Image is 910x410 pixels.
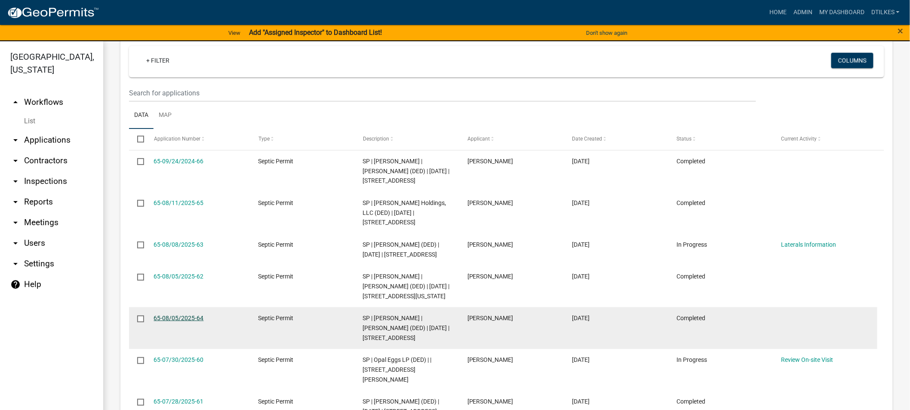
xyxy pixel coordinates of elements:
[676,398,705,405] span: Completed
[898,26,904,36] button: Close
[467,398,513,405] span: Brandon Morton
[363,315,450,341] span: SP | Hackfort, Karen | Koenigsberg, Dale (DED) | 08/11/2025 | 1439 230TH ST | Clive, IA 50325
[154,241,204,248] a: 65-08/08/2025-63
[773,129,877,150] datatable-header-cell: Current Activity
[467,315,513,321] span: Brandon Morton
[363,158,450,184] span: SP | Carroll, Jason B | Carroll, Jamie L (DED) | 08/15/2025 | 1787 WALNUT DR | Geneva, IA 50633
[898,25,904,37] span: ×
[154,158,204,165] a: 65-09/24/2024-66
[363,241,440,258] span: SP | Stevens, Craig Kenneth (DED) | 08/11/2025 | 2029 VIOLET AVE | Aredale, IA 50605
[154,136,201,142] span: Application Number
[467,199,513,206] span: Dan Tilkes
[249,28,382,37] strong: Add "Assigned Inspector" to Dashboard List!
[790,4,816,21] a: Admin
[363,356,432,383] span: SP | Opal Eggs LP (DED) | | 1166 HARDIN RD | Neosho, MO 64850
[258,356,294,363] span: Septic Permit
[363,136,389,142] span: Description
[572,398,590,405] span: 07/27/2025
[572,315,590,321] span: 08/04/2025
[676,241,707,248] span: In Progress
[145,129,250,150] datatable-header-cell: Application Number
[250,129,354,150] datatable-header-cell: Type
[154,199,204,206] a: 65-08/11/2025-65
[816,4,868,21] a: My Dashboard
[831,53,873,68] button: Columns
[868,4,903,21] a: dtilkes
[258,398,294,405] span: Septic Permit
[258,158,294,165] span: Septic Permit
[258,199,294,206] span: Septic Permit
[676,273,705,280] span: Completed
[225,26,244,40] a: View
[154,102,177,129] a: Map
[467,241,513,248] span: Brandon Morton
[154,398,204,405] a: 65-07/28/2025-61
[10,135,21,145] i: arrow_drop_down
[258,315,294,321] span: Septic Permit
[363,273,450,300] span: SP | Stenzel, Patricia | Stenzel, Gary (DED) | 08/04/2025 | 1191 30TH ST | Iowa Falls, IA 50126
[781,356,833,363] a: Review On-site Visit
[781,241,836,248] a: Laterals Information
[676,199,705,206] span: Completed
[572,199,590,206] span: 08/11/2025
[10,238,21,248] i: arrow_drop_down
[139,53,176,68] a: + Filter
[572,273,590,280] span: 08/05/2025
[10,259,21,269] i: arrow_drop_down
[10,217,21,228] i: arrow_drop_down
[676,136,692,142] span: Status
[459,129,564,150] datatable-header-cell: Applicant
[10,156,21,166] i: arrow_drop_down
[154,273,204,280] a: 65-08/05/2025-62
[258,241,294,248] span: Septic Permit
[258,273,294,280] span: Septic Permit
[10,197,21,207] i: arrow_drop_down
[467,273,513,280] span: Dan Tilkes
[10,97,21,107] i: arrow_drop_up
[572,356,590,363] span: 07/30/2025
[676,315,705,321] span: Completed
[467,158,513,165] span: Dan Tilkes
[572,158,590,165] span: 08/15/2025
[355,129,459,150] datatable-header-cell: Description
[781,136,817,142] span: Current Activity
[154,315,204,321] a: 65-08/05/2025-64
[10,279,21,290] i: help
[676,356,707,363] span: In Progress
[583,26,631,40] button: Don't show again
[766,4,790,21] a: Home
[564,129,668,150] datatable-header-cell: Date Created
[676,158,705,165] span: Completed
[467,136,490,142] span: Applicant
[258,136,270,142] span: Type
[129,102,154,129] a: Data
[129,129,145,150] datatable-header-cell: Select
[154,356,204,363] a: 65-07/30/2025-60
[467,356,513,363] span: Dan Tilkes
[363,199,446,226] span: SP | Arjes Holdings, LLC (DED) | 08/11/2025 | 1755 OLIVE AVE | Plymouth, IA 50465
[129,84,756,102] input: Search for applications
[668,129,773,150] datatable-header-cell: Status
[572,136,602,142] span: Date Created
[10,176,21,187] i: arrow_drop_down
[572,241,590,248] span: 08/07/2025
